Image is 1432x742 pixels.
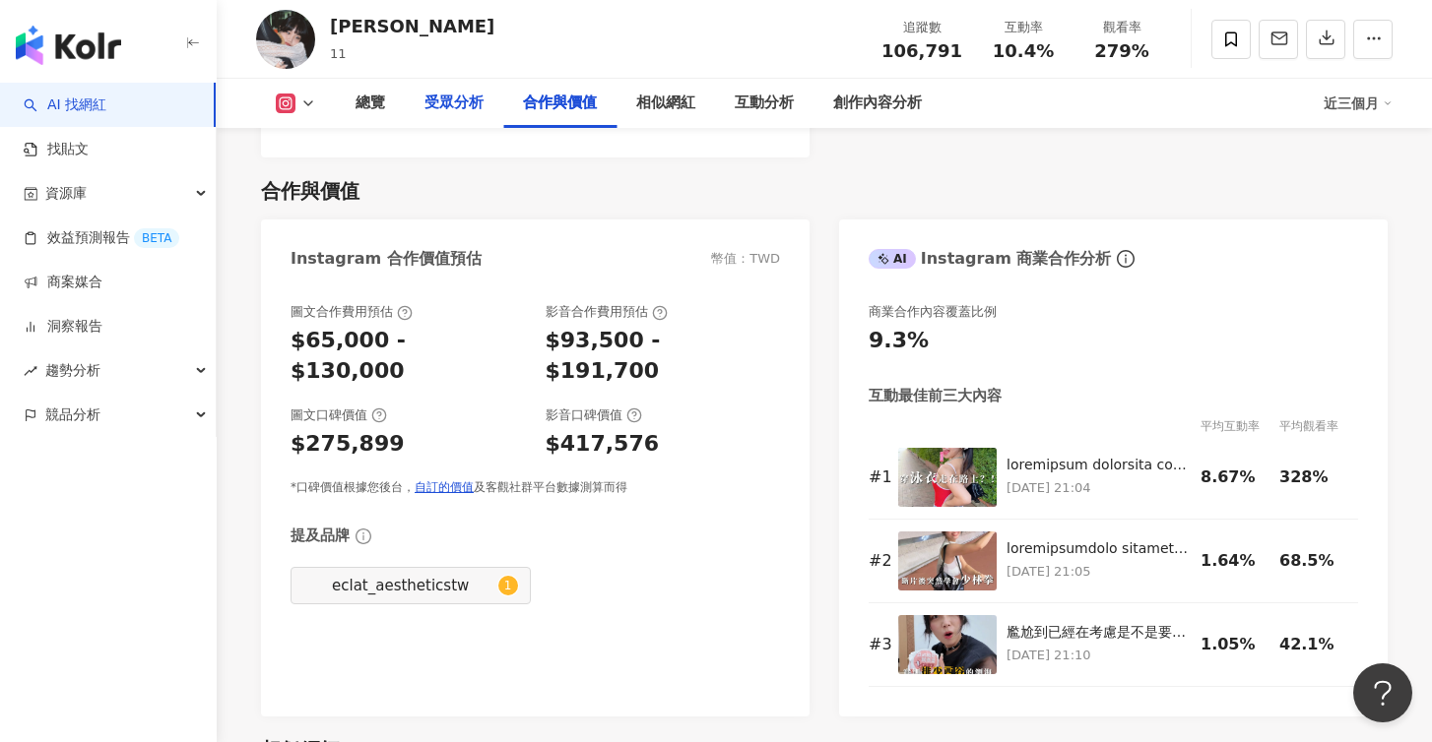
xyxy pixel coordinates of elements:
[1007,456,1191,475] div: loremipsum dolorsita consecte adipiscingelitsed doeiusmodtemporincididu🥰 utlabo etdolore magnaali...
[1007,539,1191,559] div: loremipsumdolo sitametco👌👌 adipisc elit ✨seddoei✨ te3in！！ ut4/82 34:60❗️8/90labore etdoloremaG al...
[303,574,327,597] img: KOL Avatar
[869,249,916,269] div: AI
[415,480,474,494] a: 自訂的價值
[45,393,100,437] span: 競品分析
[1007,561,1191,583] p: [DATE] 21:05
[291,526,350,546] div: 提及品牌
[291,326,526,387] div: $65,000 - $130,000
[869,550,888,572] div: # 2
[353,526,374,547] span: info-circle
[869,326,929,356] div: 9.3%
[1114,247,1138,271] span: info-circle
[291,248,482,270] div: Instagram 合作價值預估
[546,303,668,321] div: 影音合作費用預估
[1279,416,1358,436] div: 平均觀看率
[1279,550,1348,572] div: 68.5%
[993,41,1054,61] span: 10.4%
[711,250,780,268] div: 幣值：TWD
[546,406,642,424] div: 影音口碑價值
[833,92,922,115] div: 創作內容分析
[24,364,37,378] span: rise
[898,615,997,674] img: 尷尬到已經在考慮是不是要換健身房🥰 自從去年開始吃牛肉以後 我就很久沒吃牛肉堡以外的漢堡了 因為有種發現新世界的感覺 結果這次久違的吃了 麥當勞的 ✨日式豬排魷魚堡✨ 整個超驚艷！！ 他的豬排很...
[869,634,888,655] div: # 3
[24,273,102,292] a: 商案媒合
[16,26,121,65] img: logo
[24,228,179,248] a: 效益預測報告BETA
[1007,623,1191,643] div: 尷尬到已經在考慮是不是要換健身房🥰 自從去年開始吃牛肉以後 我就很久沒吃牛肉堡以外的漢堡了 因為有種發現新世界的感覺 結果這次久違的吃了 [PERSON_NAME]的 ✨日式豬排魷魚堡✨ 整個超...
[256,10,315,69] img: KOL Avatar
[24,140,89,159] a: 找貼文
[1084,18,1159,37] div: 觀看率
[24,95,106,115] a: searchAI 找網紅
[498,576,518,595] sup: 1
[291,429,405,460] div: $275,899
[330,46,347,61] span: 11
[986,18,1061,37] div: 互動率
[1094,41,1149,61] span: 279%
[330,14,494,38] div: [PERSON_NAME]
[45,348,100,393] span: 趨勢分析
[1007,477,1191,499] p: [DATE] 21:04
[898,531,997,590] img: 下次斷片我可能連法語都會說了 老樣子好康放最上面👌👌 只要在下面留言 就可以抽 ✨任選一款手機殼✨ 共抽3個人！！ 截至8/17 23:59❗️8/18公佈中獎名單 雖然大家可能以為我很E 但其...
[291,406,387,424] div: 圖文口碑價值
[636,92,695,115] div: 相似網紅
[261,177,359,205] div: 合作與價值
[291,303,413,321] div: 圖文合作費用預估
[869,466,888,488] div: # 1
[735,92,794,115] div: 互動分析
[869,248,1111,270] div: Instagram 商業合作分析
[1201,466,1269,488] div: 8.67%
[504,579,512,592] span: 1
[332,575,493,596] div: eclat_aestheticstw
[1279,634,1348,655] div: 42.1%
[1007,645,1191,666] p: [DATE] 21:10
[356,92,385,115] div: 總覽
[869,303,997,321] div: 商業合作內容覆蓋比例
[1324,88,1393,119] div: 近三個月
[1201,416,1279,436] div: 平均互動率
[1201,634,1269,655] div: 1.05%
[546,429,660,460] div: $417,576
[1353,663,1412,722] iframe: Help Scout Beacon - Open
[881,40,962,61] span: 106,791
[898,448,997,507] img: 歡迎有人也穿泳衣出門 然後再跟我分享心得 最近去語學堂上課 都已經不像剛開始那樣每天早起畫全妝 現在都覺得有記得把眼屎摳掉就已經是我最大的尊重🥰 但就算沒化妝 防曬還是一定要的 畢竟就算我沒很在...
[546,326,781,387] div: $93,500 - $191,700
[424,92,484,115] div: 受眾分析
[291,479,780,496] div: *口碑價值根據您後台， 及客觀社群平台數據測算而得
[45,171,87,216] span: 資源庫
[24,317,102,337] a: 洞察報告
[523,92,597,115] div: 合作與價值
[1279,466,1348,488] div: 328%
[869,386,1002,406] div: 互動最佳前三大內容
[1201,550,1269,572] div: 1.64%
[881,18,962,37] div: 追蹤數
